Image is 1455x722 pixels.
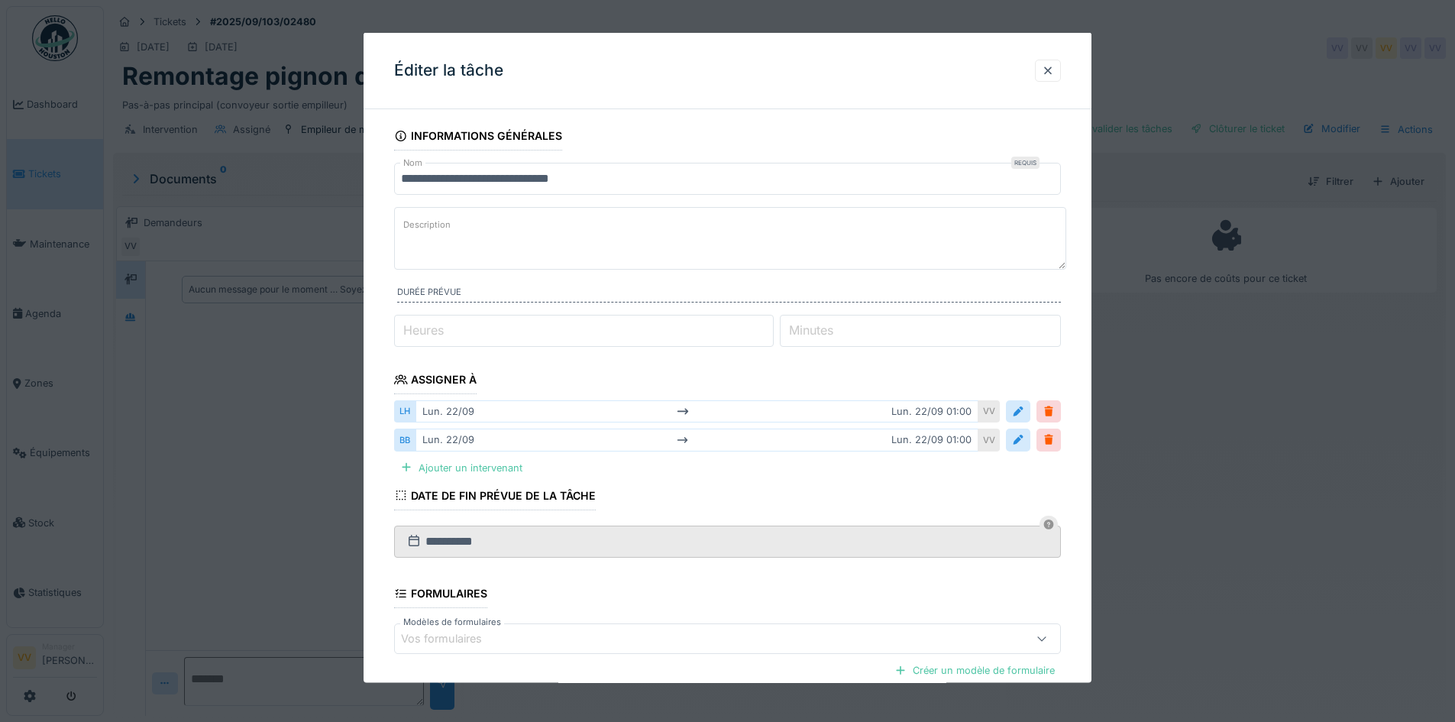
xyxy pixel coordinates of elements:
label: Nom [400,157,425,170]
div: VV [978,429,1000,451]
label: Modèles de formulaires [400,616,504,629]
label: Description [400,215,454,235]
label: Minutes [786,321,836,339]
h3: Éditer la tâche [394,61,503,80]
div: BB [394,429,415,451]
div: Informations générales [394,125,562,151]
div: LH [394,400,415,423]
div: VV [978,400,1000,423]
div: Date de fin prévue de la tâche [394,484,596,510]
label: Heures [400,321,447,339]
label: Durée prévue [397,286,1061,303]
div: Vos formulaires [401,630,503,647]
div: Formulaires [394,581,487,607]
div: lun. 22/09 lun. 22/09 01:00 [415,400,978,423]
div: Créer un modèle de formulaire [888,660,1061,681]
div: Assigner à [394,368,477,394]
div: Ajouter un intervenant [394,457,529,478]
div: Requis [1011,157,1040,169]
div: lun. 22/09 lun. 22/09 01:00 [415,429,978,451]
